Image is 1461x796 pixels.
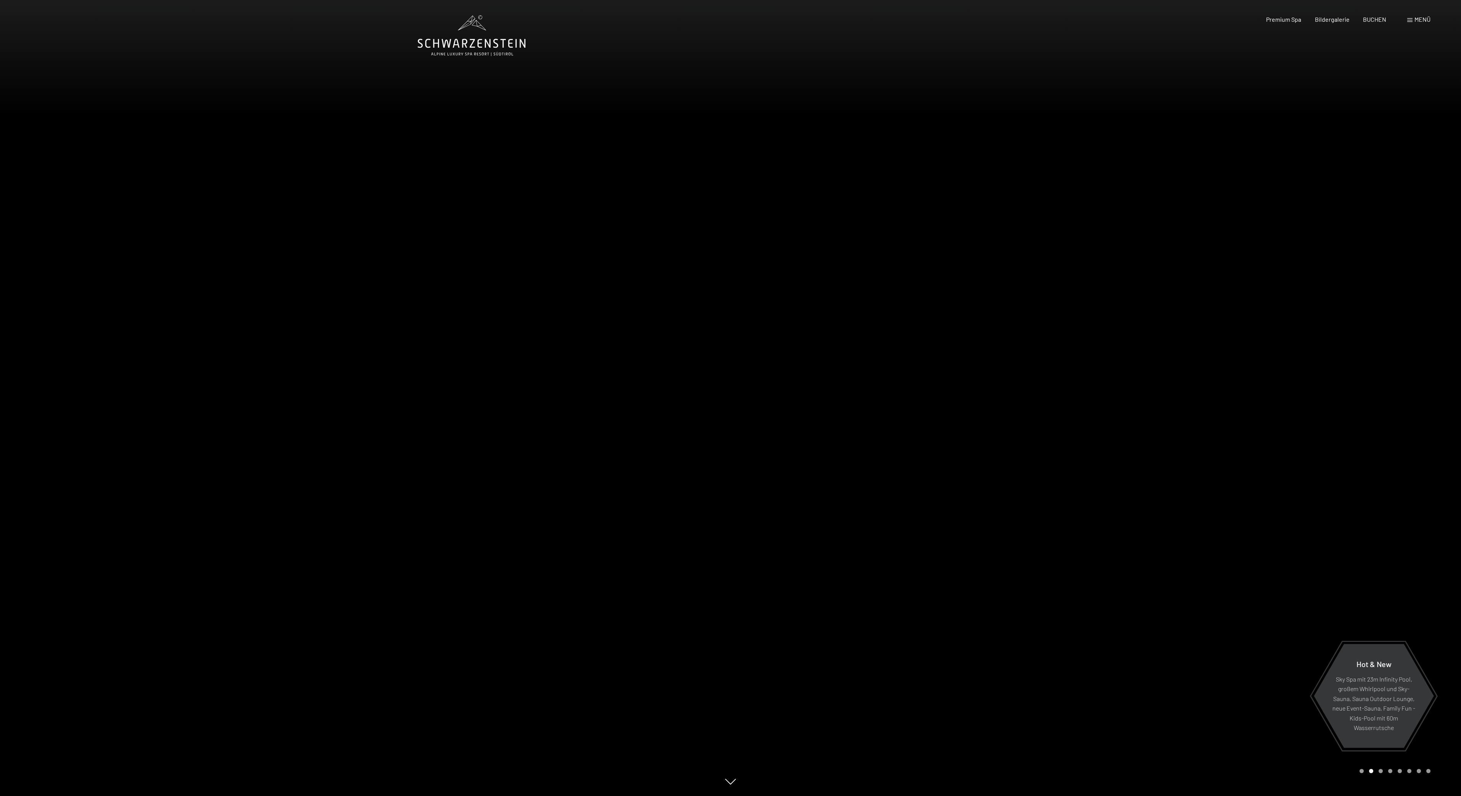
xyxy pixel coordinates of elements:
[1426,769,1430,773] div: Carousel Page 8
[1356,659,1392,668] span: Hot & New
[1266,16,1301,23] a: Premium Spa
[1363,16,1386,23] a: BUCHEN
[1407,769,1411,773] div: Carousel Page 6
[1357,769,1430,773] div: Carousel Pagination
[1369,769,1373,773] div: Carousel Page 2 (Current Slide)
[1398,769,1402,773] div: Carousel Page 5
[1315,16,1350,23] a: Bildergalerie
[1360,769,1364,773] div: Carousel Page 1
[1313,643,1434,748] a: Hot & New Sky Spa mit 23m Infinity Pool, großem Whirlpool und Sky-Sauna, Sauna Outdoor Lounge, ne...
[1332,674,1415,733] p: Sky Spa mit 23m Infinity Pool, großem Whirlpool und Sky-Sauna, Sauna Outdoor Lounge, neue Event-S...
[1417,769,1421,773] div: Carousel Page 7
[1388,769,1392,773] div: Carousel Page 4
[1414,16,1430,23] span: Menü
[1379,769,1383,773] div: Carousel Page 3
